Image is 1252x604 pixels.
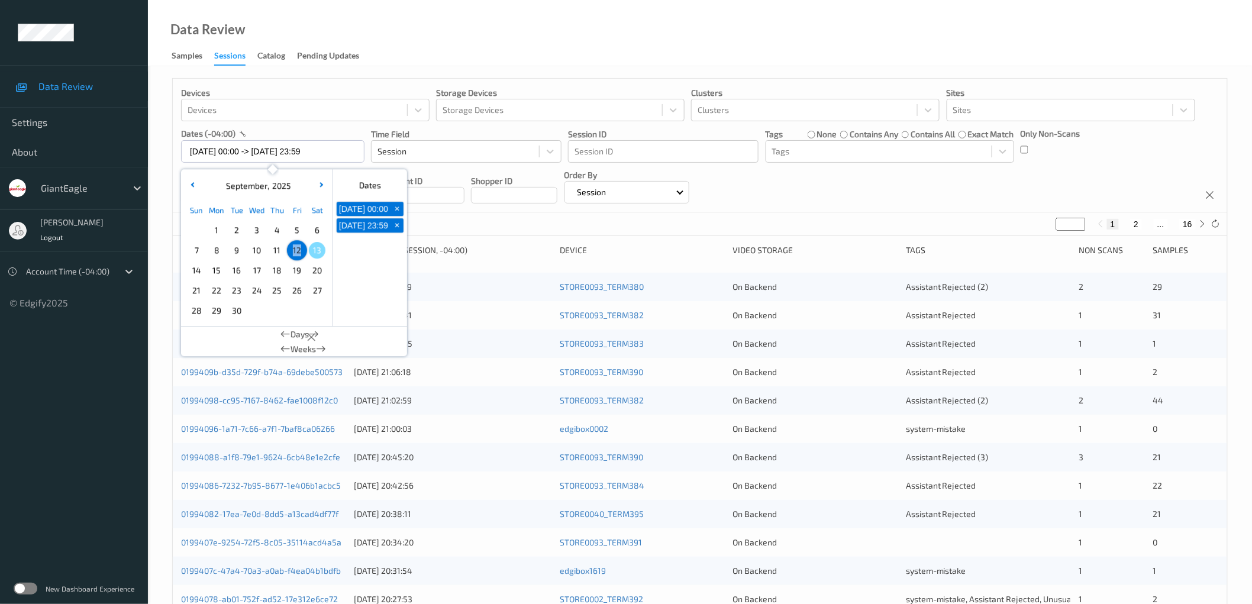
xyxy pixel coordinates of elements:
[906,282,989,292] span: Assistant Rejected (2)
[214,48,257,66] a: Sessions
[269,262,285,279] span: 18
[733,451,898,463] div: On Backend
[560,424,608,434] a: edgibox0002
[249,262,265,279] span: 17
[1153,452,1161,462] span: 21
[269,242,285,259] span: 11
[247,280,267,301] div: Choose Wednesday September 24 of 2025
[471,175,557,187] p: Shopper ID
[297,48,371,64] a: Pending Updates
[1079,452,1083,462] span: 3
[228,282,245,299] span: 23
[206,220,227,240] div: Choose Monday September 01 of 2025
[1079,509,1082,519] span: 1
[289,242,305,259] span: 12
[1153,367,1158,377] span: 2
[206,240,227,260] div: Choose Monday September 08 of 2025
[1079,566,1082,576] span: 1
[560,282,644,292] a: STORE0093_TERM380
[222,180,267,190] span: September
[307,301,327,321] div: Choose Saturday October 04 of 2025
[172,50,202,64] div: Samples
[906,509,976,519] span: Assistant Rejected
[1153,594,1158,604] span: 2
[568,128,759,140] p: Session ID
[181,537,341,547] a: 0199407e-9254-72f5-8c05-35114acd4a5a
[733,338,898,350] div: On Backend
[906,452,989,462] span: Assistant Rejected (3)
[354,537,551,548] div: [DATE] 20:34:20
[378,175,464,187] p: Assistant ID
[354,309,551,321] div: [DATE] 21:08:41
[249,282,265,299] span: 24
[560,244,724,256] div: Device
[906,480,976,490] span: Assistant Rejected
[208,282,225,299] span: 22
[227,280,247,301] div: Choose Tuesday September 23 of 2025
[391,202,404,216] button: +
[1079,480,1082,490] span: 1
[354,338,551,350] div: [DATE] 21:06:45
[228,222,245,238] span: 2
[249,222,265,238] span: 3
[309,262,325,279] span: 20
[560,310,644,320] a: STORE0093_TERM382
[354,244,551,256] div: Timestamp (Session, -04:00)
[1079,338,1082,348] span: 1
[208,242,225,259] span: 8
[227,200,247,220] div: Tue
[391,219,404,232] span: +
[186,301,206,321] div: Choose Sunday September 28 of 2025
[354,366,551,378] div: [DATE] 21:06:18
[309,242,325,259] span: 13
[906,424,966,434] span: system-mistake
[906,566,966,576] span: system-mistake
[227,220,247,240] div: Choose Tuesday September 02 of 2025
[1153,566,1157,576] span: 1
[1130,219,1142,230] button: 2
[560,566,606,576] a: edgibox1619
[1079,282,1083,292] span: 2
[968,128,1014,140] label: exact match
[181,594,338,604] a: 01994078-ab01-752f-ad52-17e312e6ce72
[269,282,285,299] span: 25
[733,537,898,548] div: On Backend
[181,87,430,99] p: Devices
[1079,424,1082,434] span: 1
[1153,282,1163,292] span: 29
[170,24,245,35] div: Data Review
[287,200,307,220] div: Fri
[354,281,551,293] div: [DATE] 21:36:59
[733,508,898,520] div: On Backend
[560,480,644,490] a: STORE0093_TERM384
[560,594,643,604] a: STORE0002_TERM392
[691,87,940,99] p: Clusters
[307,220,327,240] div: Choose Saturday September 06 of 2025
[560,509,644,519] a: STORE0040_TERM395
[227,240,247,260] div: Choose Tuesday September 09 of 2025
[289,262,305,279] span: 19
[309,282,325,299] span: 27
[257,48,297,64] a: Catalog
[181,424,335,434] a: 01994096-1a71-7c66-a7f1-7baf8ca06266
[267,301,287,321] div: Choose Thursday October 02 of 2025
[291,328,309,340] span: Days
[354,423,551,435] div: [DATE] 21:00:03
[247,220,267,240] div: Choose Wednesday September 03 of 2025
[186,240,206,260] div: Choose Sunday September 07 of 2025
[906,367,976,377] span: Assistant Rejected
[206,301,227,321] div: Choose Monday September 29 of 2025
[573,186,611,198] p: Session
[906,594,1103,604] span: system-mistake, Assistant Rejected, Unusual activity
[206,260,227,280] div: Choose Monday September 15 of 2025
[1079,244,1144,256] div: Non Scans
[267,280,287,301] div: Choose Thursday September 25 of 2025
[354,480,551,492] div: [DATE] 20:42:56
[1079,537,1082,547] span: 1
[307,240,327,260] div: Choose Saturday September 13 of 2025
[291,343,316,355] span: Weeks
[188,242,205,259] span: 7
[247,200,267,220] div: Wed
[337,218,391,232] button: [DATE] 23:59
[560,537,642,547] a: STORE0093_TERM391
